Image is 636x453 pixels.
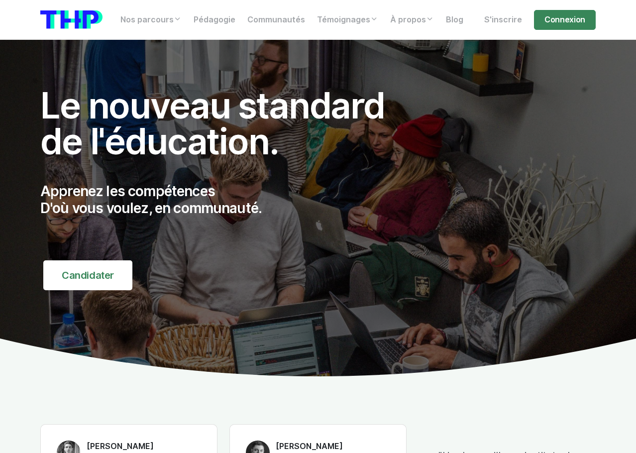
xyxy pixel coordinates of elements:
[384,10,440,30] a: À propos
[40,88,407,159] h1: Le nouveau standard de l'éducation.
[478,10,528,30] a: S'inscrire
[311,10,384,30] a: Témoignages
[241,10,311,30] a: Communautés
[40,10,103,29] img: logo
[114,10,188,30] a: Nos parcours
[87,441,168,452] h6: [PERSON_NAME]
[440,10,469,30] a: Blog
[534,10,596,30] a: Connexion
[276,441,347,452] h6: [PERSON_NAME]
[40,183,407,217] p: Apprenez les compétences D'où vous voulez, en communauté.
[43,260,132,290] a: Candidater
[188,10,241,30] a: Pédagogie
